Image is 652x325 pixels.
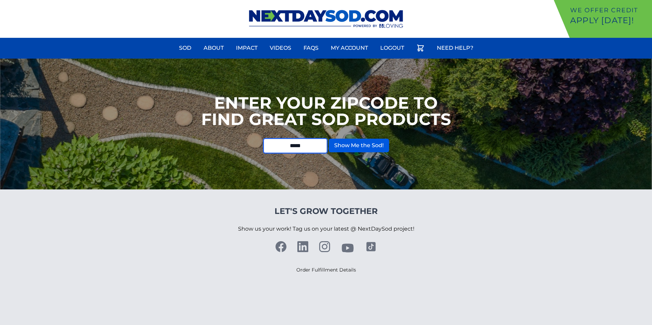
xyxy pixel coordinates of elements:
a: Sod [175,40,195,56]
a: Videos [266,40,295,56]
a: Logout [376,40,408,56]
a: My Account [327,40,372,56]
a: Order Fulfillment Details [296,267,356,273]
p: Apply [DATE]! [570,15,649,26]
button: Show Me the Sod! [329,139,389,152]
p: Show us your work! Tag us on your latest @ NextDaySod project! [238,217,414,241]
h1: Enter your Zipcode to Find Great Sod Products [201,95,451,127]
h4: Let's Grow Together [238,206,414,217]
a: About [199,40,228,56]
a: Need Help? [433,40,477,56]
p: We offer Credit [570,5,649,15]
a: FAQs [299,40,323,56]
a: Impact [232,40,262,56]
